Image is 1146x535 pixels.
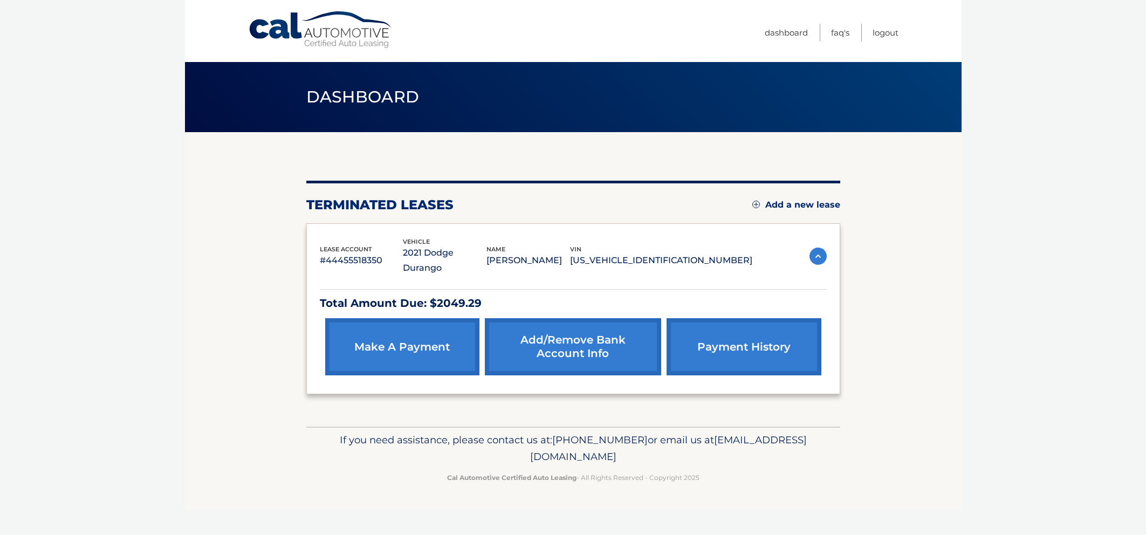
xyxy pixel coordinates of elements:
[320,253,403,268] p: #44455518350
[752,200,840,210] a: Add a new lease
[485,318,661,375] a: Add/Remove bank account info
[486,245,505,253] span: name
[552,434,648,446] span: [PHONE_NUMBER]
[325,318,479,375] a: make a payment
[313,472,833,483] p: - All Rights Reserved - Copyright 2025
[667,318,821,375] a: payment history
[570,245,581,253] span: vin
[306,197,454,213] h2: terminated leases
[320,245,372,253] span: lease account
[320,294,827,313] p: Total Amount Due: $2049.29
[447,474,577,482] strong: Cal Automotive Certified Auto Leasing
[306,87,420,107] span: Dashboard
[570,253,752,268] p: [US_VEHICLE_IDENTIFICATION_NUMBER]
[313,431,833,466] p: If you need assistance, please contact us at: or email us at
[248,11,394,49] a: Cal Automotive
[486,253,570,268] p: [PERSON_NAME]
[752,201,760,208] img: add.svg
[873,24,898,42] a: Logout
[809,248,827,265] img: accordion-active.svg
[765,24,808,42] a: Dashboard
[831,24,849,42] a: FAQ's
[403,238,430,245] span: vehicle
[403,245,486,276] p: 2021 Dodge Durango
